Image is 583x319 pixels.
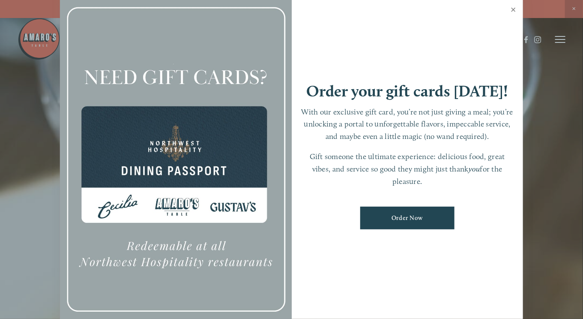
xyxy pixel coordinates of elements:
p: With our exclusive gift card, you’re not just giving a meal; you’re unlocking a portal to unforge... [300,106,515,143]
em: you [469,164,480,173]
h1: Order your gift cards [DATE]! [306,83,508,99]
p: Gift someone the ultimate experience: delicious food, great vibes, and service so good they might... [300,150,515,187]
a: Order Now [360,207,454,229]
